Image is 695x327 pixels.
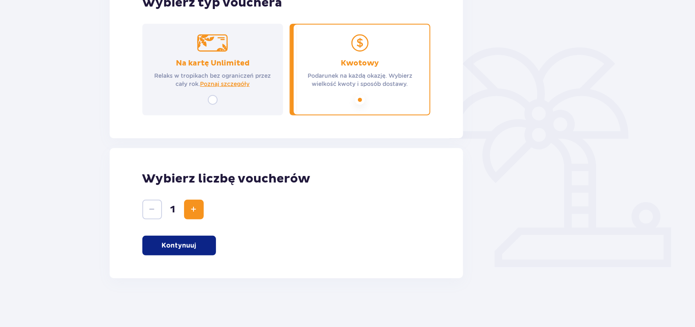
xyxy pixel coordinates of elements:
[184,200,204,219] button: Increase
[162,241,196,250] p: Kontynuuj
[200,80,250,88] a: Poznaj szczegóły
[176,59,250,68] p: Na kartę Unlimited
[142,236,216,255] button: Kontynuuj
[150,72,276,88] p: Relaks w tropikach bez ograniczeń przez cały rok.
[341,59,379,68] p: Kwotowy
[164,203,182,216] span: 1
[297,72,423,88] p: Podarunek na każdą okazję. Wybierz wielkość kwoty i sposób dostawy.
[142,171,431,187] p: Wybierz liczbę voucherów
[142,200,162,219] button: Decrease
